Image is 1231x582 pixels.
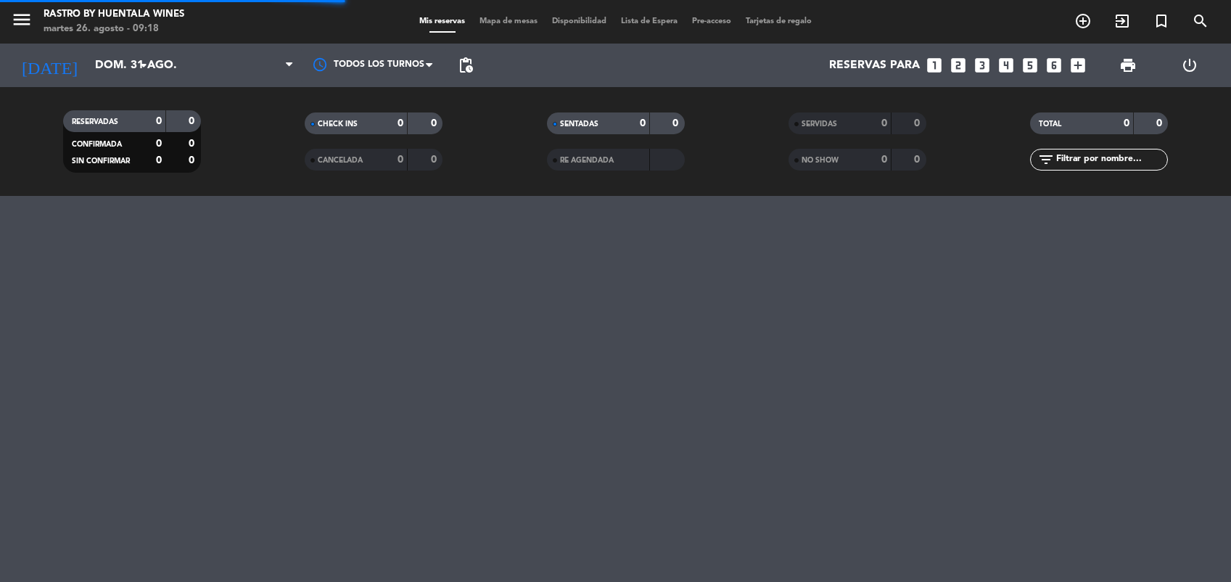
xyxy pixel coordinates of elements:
span: CONFIRMADA [72,141,122,148]
i: arrow_drop_down [135,57,152,74]
i: menu [11,9,33,30]
span: NO SHOW [802,157,839,164]
strong: 0 [189,139,197,149]
strong: 0 [914,155,923,165]
strong: 0 [398,155,403,165]
i: add_box [1069,56,1087,75]
span: RE AGENDADA [560,157,614,164]
span: CANCELADA [318,157,363,164]
i: looks_3 [973,56,992,75]
strong: 0 [914,118,923,128]
strong: 0 [189,116,197,126]
span: Mis reservas [412,17,472,25]
strong: 0 [1156,118,1165,128]
i: filter_list [1037,151,1055,168]
i: turned_in_not [1153,12,1170,30]
input: Filtrar por nombre... [1055,152,1167,168]
span: Lista de Espera [614,17,685,25]
i: add_circle_outline [1074,12,1092,30]
strong: 0 [156,139,162,149]
span: Reservas para [829,59,920,73]
span: SENTADAS [560,120,598,128]
i: looks_6 [1045,56,1063,75]
strong: 0 [156,116,162,126]
strong: 0 [640,118,646,128]
strong: 0 [156,155,162,165]
span: CHECK INS [318,120,358,128]
span: SERVIDAS [802,120,837,128]
i: exit_to_app [1113,12,1131,30]
span: Pre-acceso [685,17,738,25]
i: looks_5 [1021,56,1039,75]
i: looks_one [925,56,944,75]
i: search [1192,12,1209,30]
span: RESERVADAS [72,118,118,126]
i: looks_4 [997,56,1016,75]
i: [DATE] [11,49,88,81]
div: Rastro by Huentala Wines [44,7,184,22]
div: LOG OUT [1159,44,1220,87]
button: menu [11,9,33,36]
i: power_settings_new [1181,57,1198,74]
span: TOTAL [1039,120,1061,128]
strong: 0 [431,155,440,165]
div: martes 26. agosto - 09:18 [44,22,184,36]
strong: 0 [189,155,197,165]
strong: 0 [431,118,440,128]
span: print [1119,57,1137,74]
span: Tarjetas de regalo [738,17,819,25]
i: looks_two [949,56,968,75]
span: Disponibilidad [545,17,614,25]
span: SIN CONFIRMAR [72,157,130,165]
strong: 0 [1124,118,1129,128]
span: pending_actions [457,57,474,74]
strong: 0 [881,155,887,165]
strong: 0 [398,118,403,128]
strong: 0 [881,118,887,128]
span: Mapa de mesas [472,17,545,25]
strong: 0 [672,118,681,128]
